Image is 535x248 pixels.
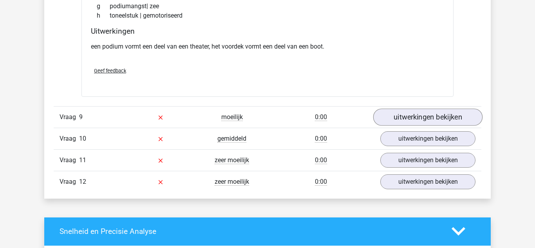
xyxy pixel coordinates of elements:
span: zeer moeilijk [215,178,249,186]
span: 0:00 [315,156,327,164]
p: een podium vormt een deel van een theater, het voordek vormt een deel van een boot. [91,42,444,51]
span: zeer moeilijk [215,156,249,164]
span: 0:00 [315,113,327,121]
span: moeilijk [221,113,243,121]
span: Vraag [60,156,79,165]
span: 11 [79,156,86,164]
a: uitwerkingen bekijken [380,131,475,146]
span: 10 [79,135,86,142]
span: Vraag [60,177,79,186]
span: 0:00 [315,135,327,143]
span: Vraag [60,134,79,143]
span: h [97,11,110,20]
div: toneelstuk | gemotoriseerd [91,11,444,20]
span: g [97,2,110,11]
span: 0:00 [315,178,327,186]
span: 9 [79,113,83,121]
a: uitwerkingen bekijken [380,153,475,168]
span: gemiddeld [217,135,246,143]
h4: Uitwerkingen [91,27,444,36]
span: 12 [79,178,86,185]
h4: Snelheid en Precisie Analyse [60,227,440,236]
div: podiumangst| zee [91,2,444,11]
span: Vraag [60,112,79,122]
a: uitwerkingen bekijken [373,109,483,126]
a: uitwerkingen bekijken [380,174,475,189]
span: Geef feedback [94,68,126,74]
